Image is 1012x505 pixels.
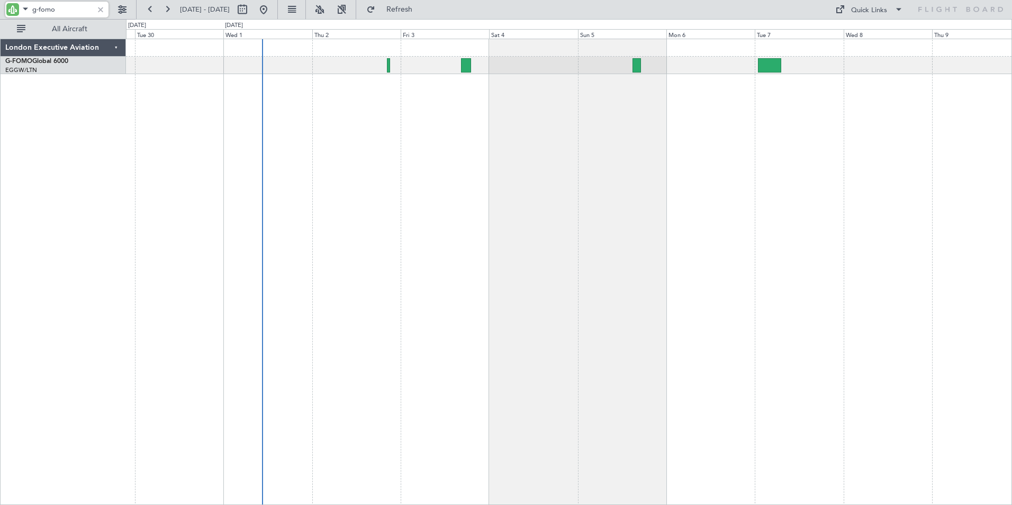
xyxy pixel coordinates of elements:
[377,6,422,13] span: Refresh
[28,25,112,33] span: All Aircraft
[362,1,425,18] button: Refresh
[5,58,32,65] span: G-FOMO
[578,29,666,39] div: Sun 5
[180,5,230,14] span: [DATE] - [DATE]
[12,21,115,38] button: All Aircraft
[32,2,93,17] input: A/C (Reg. or Type)
[5,66,37,74] a: EGGW/LTN
[5,58,68,65] a: G-FOMOGlobal 6000
[844,29,932,39] div: Wed 8
[128,21,146,30] div: [DATE]
[223,29,312,39] div: Wed 1
[851,5,887,16] div: Quick Links
[135,29,223,39] div: Tue 30
[225,21,243,30] div: [DATE]
[489,29,577,39] div: Sat 4
[830,1,908,18] button: Quick Links
[401,29,489,39] div: Fri 3
[755,29,843,39] div: Tue 7
[312,29,401,39] div: Thu 2
[666,29,755,39] div: Mon 6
